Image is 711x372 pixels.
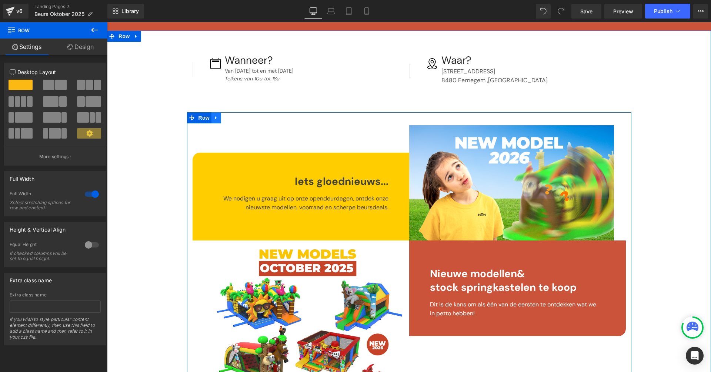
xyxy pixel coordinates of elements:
div: Open Intercom Messenger [686,347,704,365]
span: & [410,245,418,258]
span: Row [10,9,24,20]
div: Height & Vertical Align [10,222,66,233]
span: Beurs Oktober 2025 [34,11,84,17]
p: Van [DATE] tot en met [DATE] [118,45,186,53]
div: Extra class name [10,273,52,283]
span: Preview [613,7,633,15]
div: If you wish to style particular content element differently, then use this field to add a class n... [10,316,101,345]
span: Wanneer? [118,31,166,45]
div: Extra class name [10,292,101,298]
span: Publish [654,8,672,14]
div: Equal Height [10,242,77,249]
span: [GEOGRAPHIC_DATA] [381,54,441,62]
span: Library [121,8,139,14]
a: Expand / Collapse [24,9,34,20]
a: Laptop [322,4,340,19]
button: Publish [645,4,690,19]
a: Design [54,39,107,55]
p: Desktop Layout [10,68,101,76]
p: [STREET_ADDRESS] [334,45,441,54]
div: Iets gloednieuws... [112,153,281,166]
div: v6 [15,6,24,16]
button: More [693,4,708,19]
a: Expand / Collapse [104,90,114,101]
a: Landing Pages [34,4,107,10]
div: If checked columns will be set to equal height. [10,251,76,261]
a: New Library [107,4,144,19]
a: Desktop [304,4,322,19]
button: Redo [554,4,568,19]
div: Full Width [10,191,77,199]
button: Undo [536,4,551,19]
span: stock springkastelen te koop [323,258,470,272]
div: Select stretching options for row and content. [10,200,76,210]
a: Tablet [340,4,358,19]
a: Preview [604,4,642,19]
div: Nieuwe modellen [323,245,492,272]
p: 8480 Eernegem , [334,54,441,63]
button: More settings [4,148,106,165]
span: Waar? [334,31,364,45]
div: Full Width [10,172,34,182]
span: Row [90,90,104,101]
p: More settings [39,153,69,160]
a: Mobile [358,4,375,19]
a: v6 [3,4,29,19]
span: Row [7,22,81,39]
span: Telkens van 10u tot 18u [118,53,173,60]
span: Save [580,7,592,15]
div: We nodigen u graag uit op onze opendeurdagen, ontdek onze nieuwste modellen, voorraad en scherpe ... [112,166,281,190]
div: Dit is de kans om als één van de eersten te ontdekken wat we in petto hebben! [323,272,492,296]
